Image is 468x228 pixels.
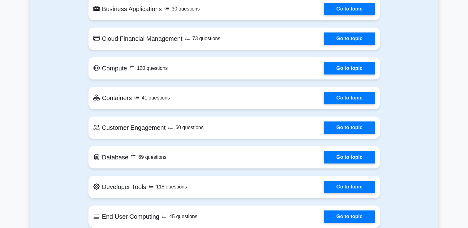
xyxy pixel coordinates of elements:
a: Go to topic [324,62,375,74]
a: Go to topic [324,32,375,45]
a: Go to topic [324,151,375,163]
a: Go to topic [324,181,375,193]
a: Go to topic [324,3,375,15]
a: Go to topic [324,210,375,223]
a: Go to topic [324,121,375,134]
a: Go to topic [324,92,375,104]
